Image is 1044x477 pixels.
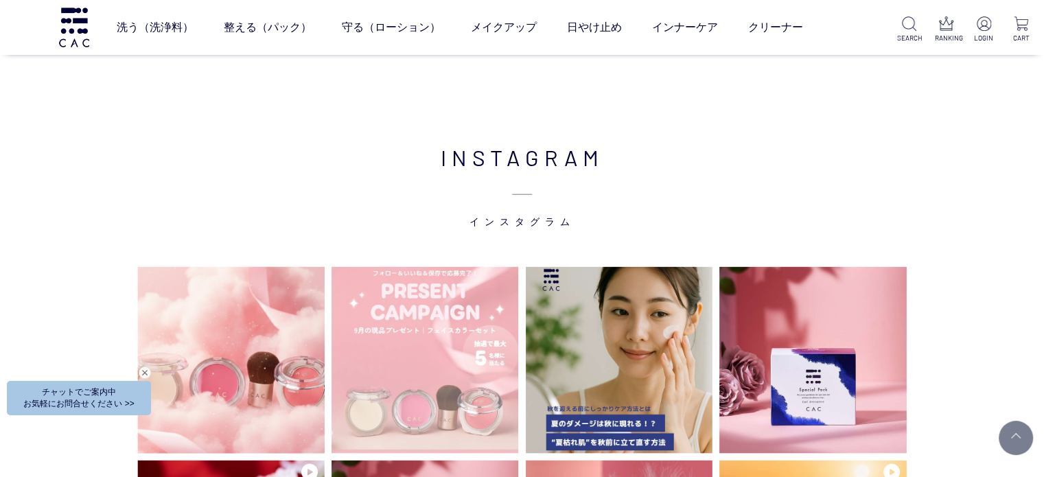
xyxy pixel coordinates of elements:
[1009,33,1033,43] p: CART
[652,8,718,47] a: インナーケア
[130,174,914,229] span: インスタグラム
[224,8,312,47] a: 整える（パック）
[332,266,519,454] img: Photo by cac_cosme.official
[342,8,441,47] a: 守る（ローション）
[935,33,959,43] p: RANKING
[525,266,712,454] img: Photo by cac_cosme.official
[471,8,537,47] a: メイクアップ
[972,33,996,43] p: LOGIN
[748,8,803,47] a: クリーナー
[719,266,907,454] img: Photo by cac_cosme.official
[897,16,921,43] a: SEARCH
[130,141,914,229] h2: INSTAGRAM
[567,8,622,47] a: 日やけ止め
[935,16,959,43] a: RANKING
[897,33,921,43] p: SEARCH
[117,8,194,47] a: 洗う（洗浄料）
[1009,16,1033,43] a: CART
[57,8,91,47] img: logo
[972,16,996,43] a: LOGIN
